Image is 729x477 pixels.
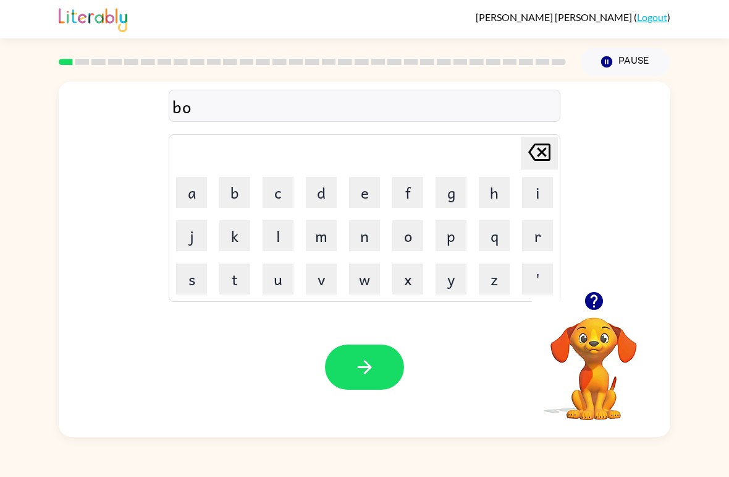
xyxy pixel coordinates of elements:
[263,264,293,294] button: u
[436,264,466,294] button: y
[522,264,553,294] button: '
[59,5,127,32] img: Literably
[263,220,293,251] button: l
[581,48,670,76] button: Pause
[306,177,337,208] button: d
[306,220,337,251] button: m
[476,11,634,23] span: [PERSON_NAME] [PERSON_NAME]
[176,220,207,251] button: j
[479,177,510,208] button: h
[532,298,655,422] video: Your browser must support playing .mp4 files to use Literably. Please try using another browser.
[349,177,380,208] button: e
[522,220,553,251] button: r
[219,177,250,208] button: b
[176,177,207,208] button: a
[392,264,423,294] button: x
[392,220,423,251] button: o
[219,264,250,294] button: t
[476,11,670,23] div: ( )
[522,177,553,208] button: i
[436,220,466,251] button: p
[263,177,293,208] button: c
[349,264,380,294] button: w
[349,220,380,251] button: n
[219,220,250,251] button: k
[176,264,207,294] button: s
[436,177,466,208] button: g
[479,264,510,294] button: z
[392,177,423,208] button: f
[306,264,337,294] button: v
[172,93,557,119] div: bo
[479,220,510,251] button: q
[637,11,667,23] a: Logout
